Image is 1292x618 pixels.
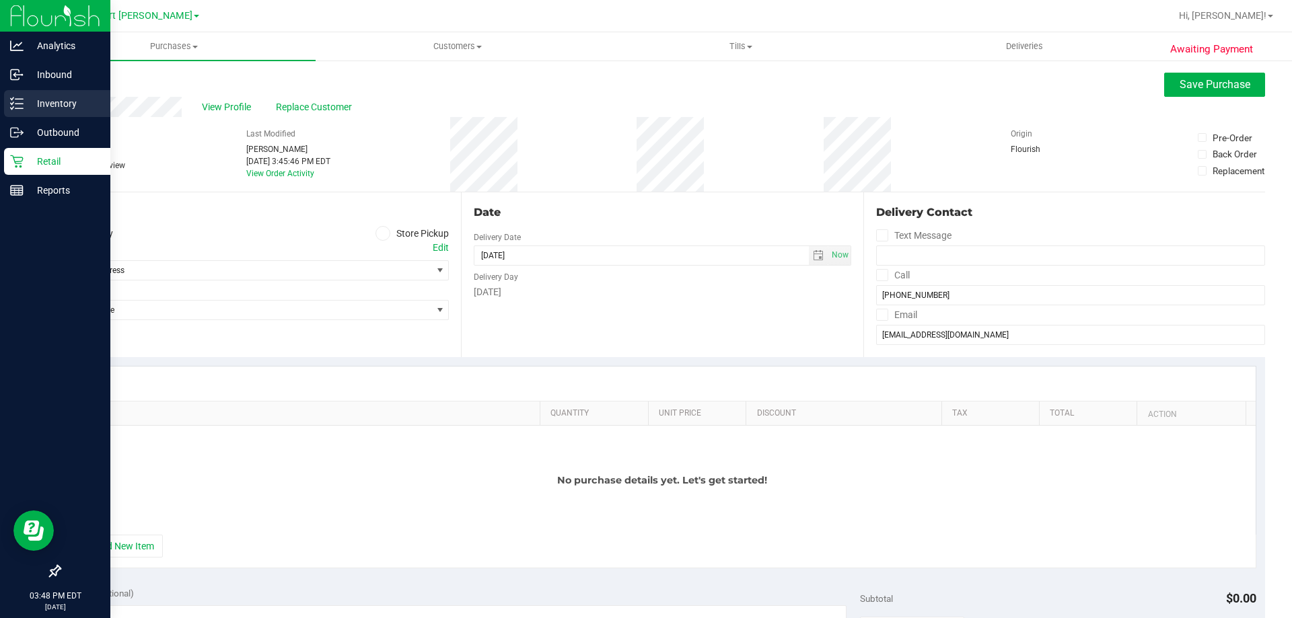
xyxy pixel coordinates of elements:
[79,535,163,557] button: + Add New Item
[474,271,518,283] label: Delivery Day
[952,408,1034,419] a: Tax
[10,155,24,168] inline-svg: Retail
[600,40,882,52] span: Tills
[828,246,851,265] span: select
[474,285,851,299] div: [DATE]
[599,32,882,61] a: Tills
[474,231,521,243] label: Delivery Date
[24,153,104,169] p: Retail
[550,408,643,419] a: Quantity
[13,510,54,551] iframe: Resource center
[6,602,104,612] p: [DATE]
[10,68,24,81] inline-svg: Inbound
[32,32,316,61] a: Purchases
[1011,143,1078,155] div: Flourish
[10,39,24,52] inline-svg: Analytics
[246,155,330,167] div: [DATE] 3:45:46 PM EDT
[876,305,917,325] label: Email
[10,184,24,197] inline-svg: Reports
[6,590,104,602] p: 03:48 PM EDT
[10,97,24,110] inline-svg: Inventory
[876,285,1265,305] input: Format: (999) 999-9999
[828,245,851,265] span: Set Current date
[375,226,450,241] label: Store Pickup
[433,241,449,255] div: Edit
[246,128,295,140] label: Last Modified
[1050,408,1132,419] a: Total
[10,126,24,139] inline-svg: Outbound
[860,593,893,604] span: Subtotal
[24,124,104,141] p: Outbound
[988,40,1061,52] span: Deliveries
[24,38,104,54] p: Analytics
[32,40,316,52] span: Purchases
[757,408,937,419] a: Discount
[883,32,1166,61] a: Deliveries
[69,426,1256,535] div: No purchase details yet. Let's get started!
[60,301,431,319] span: Select Store
[431,261,448,280] span: select
[1170,42,1253,57] span: Awaiting Payment
[202,100,256,114] span: View Profile
[246,143,330,155] div: [PERSON_NAME]
[809,246,828,265] span: select
[24,95,104,112] p: Inventory
[24,67,104,83] p: Inbound
[876,204,1265,221] div: Delivery Contact
[59,204,449,221] div: Location
[1213,164,1264,178] div: Replacement
[876,226,952,245] label: Text Message
[431,301,448,319] span: select
[79,408,535,419] a: SKU
[60,261,413,280] span: Select address
[75,10,192,22] span: New Port [PERSON_NAME]
[1213,131,1252,145] div: Pre-Order
[1180,78,1250,91] span: Save Purchase
[474,204,851,221] div: Date
[1226,591,1256,605] span: $0.00
[659,408,741,419] a: Unit Price
[276,100,357,114] span: Replace Customer
[876,266,910,285] label: Call
[1164,73,1265,97] button: Save Purchase
[246,169,314,178] a: View Order Activity
[876,245,1265,266] input: Format: (999) 999-9999
[316,32,599,61] a: Customers
[316,40,598,52] span: Customers
[1179,10,1266,21] span: Hi, [PERSON_NAME]!
[1137,401,1245,426] th: Action
[24,182,104,198] p: Reports
[1213,147,1257,161] div: Back Order
[1011,128,1032,140] label: Origin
